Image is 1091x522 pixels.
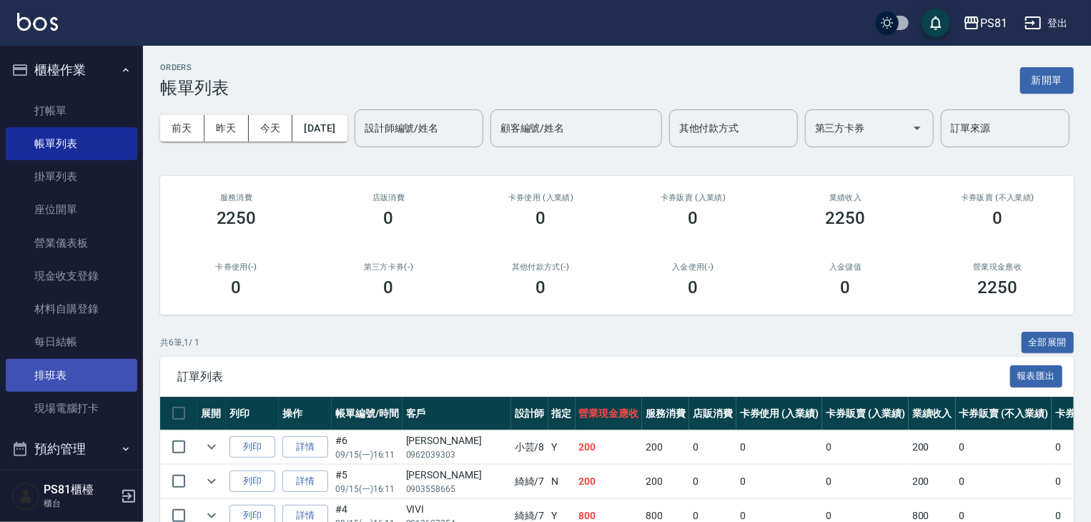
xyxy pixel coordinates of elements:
h2: 第三方卡券(-) [330,262,448,272]
th: 店販消費 [689,397,736,430]
th: 設計師 [511,397,548,430]
p: 09/15 (一) 16:11 [335,448,399,461]
img: Person [11,482,40,511]
td: #5 [332,465,403,498]
div: PS81 [980,14,1007,32]
h3: 0 [688,208,698,228]
a: 報表匯出 [1010,369,1063,383]
h2: 業績收入 [786,193,904,202]
th: 營業現金應收 [576,397,643,430]
h2: 店販消費 [330,193,448,202]
th: 業績收入 [909,397,956,430]
td: 200 [642,430,689,464]
td: 200 [576,430,643,464]
a: 帳單列表 [6,127,137,160]
h3: 0 [536,208,546,228]
p: 0903558665 [406,483,508,496]
h2: 其他付款方式(-) [482,262,600,272]
td: Y [548,430,576,464]
button: 列印 [229,471,275,493]
h2: 入金使用(-) [634,262,752,272]
td: N [548,465,576,498]
button: 預約管理 [6,430,137,468]
td: 0 [956,465,1052,498]
h3: 0 [384,208,394,228]
button: 今天 [249,115,293,142]
td: 0 [736,465,823,498]
h3: 0 [993,208,1003,228]
h3: 2250 [217,208,257,228]
td: 0 [822,430,909,464]
div: VIVI [406,502,508,517]
h3: 0 [688,277,698,297]
h2: ORDERS [160,63,229,72]
button: 全部展開 [1022,332,1075,354]
div: [PERSON_NAME] [406,468,508,483]
a: 現金收支登錄 [6,260,137,292]
td: #6 [332,430,403,464]
button: 新開單 [1020,67,1074,94]
a: 排班表 [6,359,137,392]
a: 現場電腦打卡 [6,392,137,425]
th: 卡券販賣 (不入業績) [956,397,1052,430]
a: 詳情 [282,471,328,493]
button: 列印 [229,436,275,458]
button: 昨天 [204,115,249,142]
th: 服務消費 [642,397,689,430]
img: Logo [17,13,58,31]
td: 0 [689,465,736,498]
a: 詳情 [282,436,328,458]
button: expand row [201,471,222,492]
h3: 0 [384,277,394,297]
a: 座位開單 [6,193,137,226]
td: 綺綺 /7 [511,465,548,498]
h3: 0 [841,277,851,297]
button: PS81 [957,9,1013,38]
h2: 入金儲值 [786,262,904,272]
button: 櫃檯作業 [6,51,137,89]
h3: 0 [232,277,242,297]
h3: 0 [536,277,546,297]
th: 展開 [197,397,226,430]
p: 09/15 (一) 16:11 [335,483,399,496]
td: 200 [576,465,643,498]
td: 0 [689,430,736,464]
th: 客戶 [403,397,511,430]
th: 列印 [226,397,279,430]
a: 打帳單 [6,94,137,127]
h3: 2250 [978,277,1018,297]
div: [PERSON_NAME] [406,433,508,448]
p: 共 6 筆, 1 / 1 [160,336,199,349]
p: 櫃台 [44,497,117,510]
td: 200 [909,430,956,464]
td: 200 [642,465,689,498]
th: 卡券使用 (入業績) [736,397,823,430]
th: 操作 [279,397,332,430]
th: 指定 [548,397,576,430]
h3: 帳單列表 [160,78,229,98]
td: 0 [822,465,909,498]
h5: PS81櫃檯 [44,483,117,497]
button: expand row [201,436,222,458]
h2: 卡券使用 (入業績) [482,193,600,202]
button: 報表及分析 [6,468,137,505]
button: [DATE] [292,115,347,142]
th: 帳單編號/時間 [332,397,403,430]
th: 卡券販賣 (入業績) [822,397,909,430]
h3: 服務消費 [177,193,295,202]
a: 每日結帳 [6,325,137,358]
h2: 卡券使用(-) [177,262,295,272]
p: 0962039303 [406,448,508,461]
td: 0 [956,430,1052,464]
td: 小芸 /8 [511,430,548,464]
h2: 營業現金應收 [939,262,1057,272]
a: 營業儀表板 [6,227,137,260]
h2: 卡券販賣 (不入業績) [939,193,1057,202]
span: 訂單列表 [177,370,1010,384]
a: 掛單列表 [6,160,137,193]
a: 材料自購登錄 [6,292,137,325]
button: save [922,9,950,37]
button: 登出 [1019,10,1074,36]
button: 前天 [160,115,204,142]
h2: 卡券販賣 (入業績) [634,193,752,202]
